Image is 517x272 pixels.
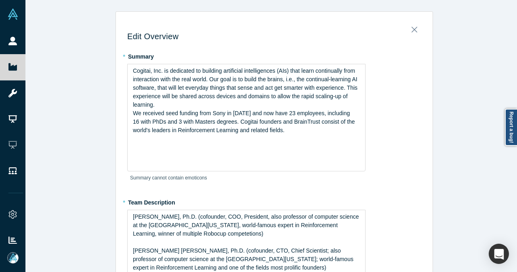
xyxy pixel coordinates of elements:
[130,174,363,181] p: Summary cannot contain emoticons
[127,196,421,207] label: Team Description
[127,32,421,41] h3: Edit Overview
[7,252,19,264] img: Mia Scott's Account
[7,8,19,20] img: Alchemist Vault Logo
[133,67,360,169] div: rdw-editor
[133,213,360,237] span: [PERSON_NAME], Ph.D. (cofounder, COO, President, also professor of computer science at the [GEOGR...
[406,22,423,33] button: Close
[127,64,366,171] div: rdw-wrapper
[133,247,355,271] span: [PERSON_NAME] [PERSON_NAME], Ph.D. (cofounder, CTO, Chief Scientist; also professor of computer s...
[127,50,421,61] label: Summary
[133,67,359,108] span: Cogitai, Inc. is dedicated to building artificial intelligences (AIs) that learn continually from...
[505,109,517,146] a: Report a bug!
[133,110,357,133] span: We received seed funding from Sony in [DATE] and now have 23 employees, including 16 with PhDs an...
